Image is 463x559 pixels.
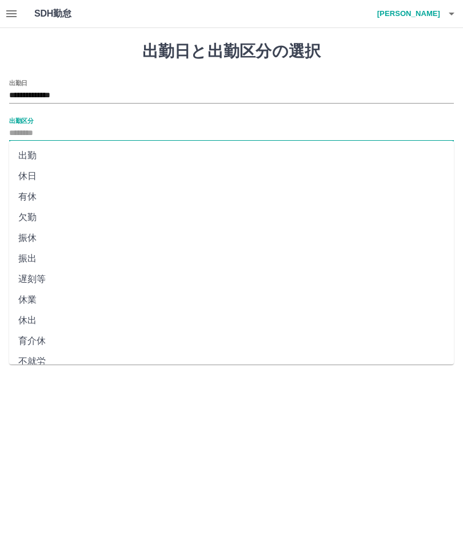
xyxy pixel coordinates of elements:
[9,310,454,331] li: 休出
[9,331,454,351] li: 育介休
[9,166,454,187] li: 休日
[9,187,454,207] li: 有休
[9,351,454,372] li: 不就労
[9,207,454,228] li: 欠勤
[9,116,33,125] label: 出勤区分
[9,42,454,61] h1: 出勤日と出勤区分の選択
[9,228,454,248] li: 振休
[9,269,454,290] li: 遅刻等
[9,145,454,166] li: 出勤
[9,248,454,269] li: 振出
[9,290,454,310] li: 休業
[9,78,27,87] label: 出勤日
